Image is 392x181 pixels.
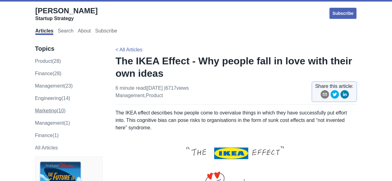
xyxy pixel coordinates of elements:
button: twitter [330,90,339,101]
span: Share this article: [315,83,354,90]
button: email [320,90,329,101]
h1: The IKEA Effect - Why people fall in love with their own ideas [116,55,357,80]
a: Articles [35,28,54,35]
h3: Topics [35,45,103,53]
a: marketing(10) [35,108,66,113]
a: management [116,93,144,98]
a: engineering(14) [35,96,70,101]
span: | 6717 views [164,85,189,91]
a: < All Articles [116,47,143,52]
span: [PERSON_NAME] [35,6,98,15]
p: 6 minute read | [DATE] , [116,84,189,99]
a: product(28) [35,58,61,64]
a: Management(1) [35,120,70,126]
a: [PERSON_NAME]Startup Strategy [35,6,98,22]
p: The IKEA effect describes how people come to overvalue things in which they have successfully put... [116,109,357,131]
a: Search [58,28,73,35]
div: Startup Strategy [35,15,98,22]
a: About [78,28,91,35]
a: finance(28) [35,71,61,76]
a: product [146,93,163,98]
a: management(23) [35,83,73,88]
a: Subscribe [95,28,117,35]
button: linkedin [340,90,349,101]
a: Finance(1) [35,133,59,138]
a: Subscribe [329,7,357,19]
a: All Articles [35,145,58,150]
